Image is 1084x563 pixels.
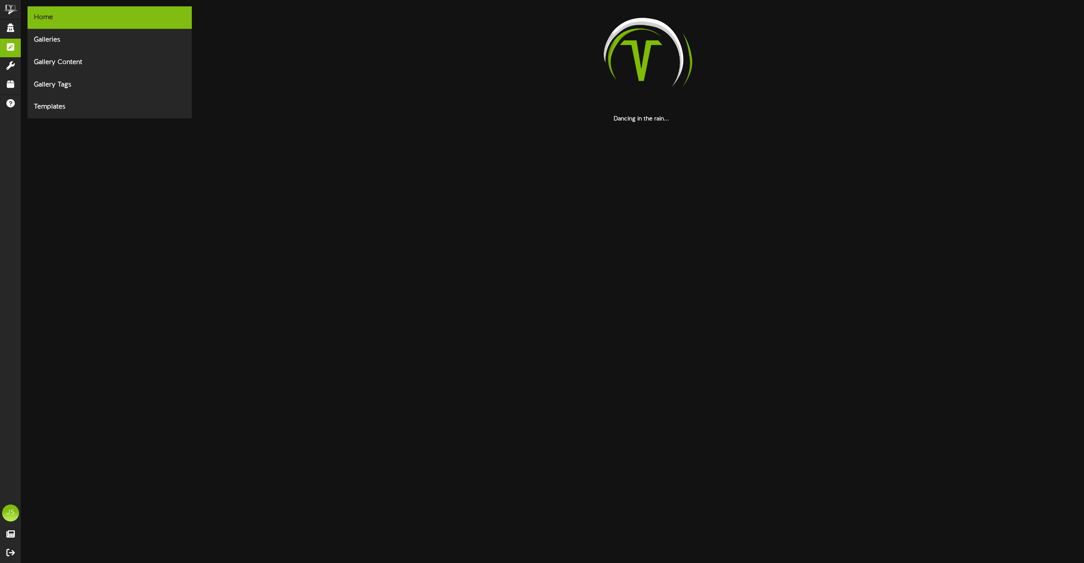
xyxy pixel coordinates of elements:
img: loading-spinner-2.png [587,6,695,115]
div: Home [28,6,192,29]
div: Gallery Tags [28,74,192,96]
div: Gallery Content [28,51,192,74]
div: Templates [28,96,192,118]
strong: Dancing in the rain... [614,116,669,122]
div: JS [2,504,19,521]
div: Galleries [28,29,192,51]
